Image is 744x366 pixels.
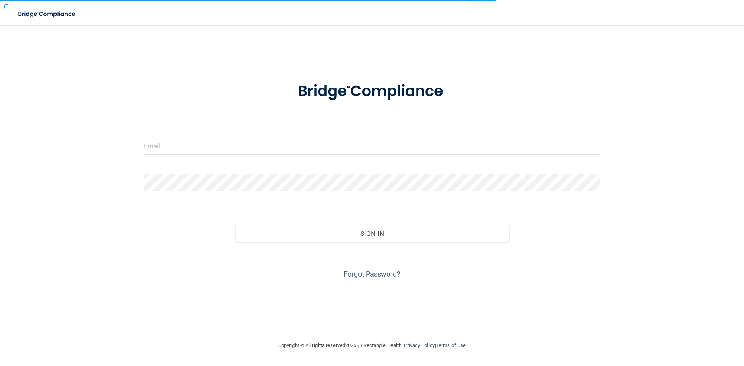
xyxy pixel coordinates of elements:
[404,342,434,348] a: Privacy Policy
[436,342,466,348] a: Terms of Use
[282,71,462,112] img: bridge_compliance_login_screen.278c3ca4.svg
[231,333,513,358] div: Copyright © All rights reserved 2025 @ Rectangle Health | |
[235,225,509,242] button: Sign In
[12,6,83,22] img: bridge_compliance_login_screen.278c3ca4.svg
[344,270,400,278] a: Forgot Password?
[144,137,600,155] input: Email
